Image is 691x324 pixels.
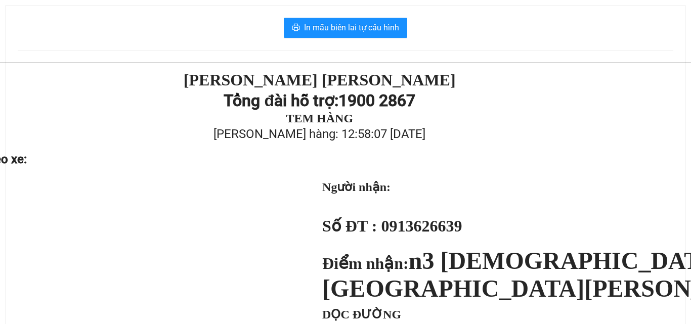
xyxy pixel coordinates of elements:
[322,217,377,235] strong: Số ĐT :
[304,21,399,34] span: In mẫu biên lai tự cấu hình
[284,18,407,38] button: printerIn mẫu biên lai tự cấu hình
[292,23,300,33] span: printer
[286,112,353,125] strong: TEM HÀNG
[338,91,415,110] strong: 1900 2867
[213,127,425,141] span: [PERSON_NAME] hàng: 12:58:07 [DATE]
[184,71,456,89] strong: [PERSON_NAME] [PERSON_NAME]
[322,308,401,321] span: DỌC ĐƯỜNG
[224,91,338,110] strong: Tổng đài hỗ trợ:
[381,217,462,235] span: 0913626639
[322,180,391,194] strong: Người nhận:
